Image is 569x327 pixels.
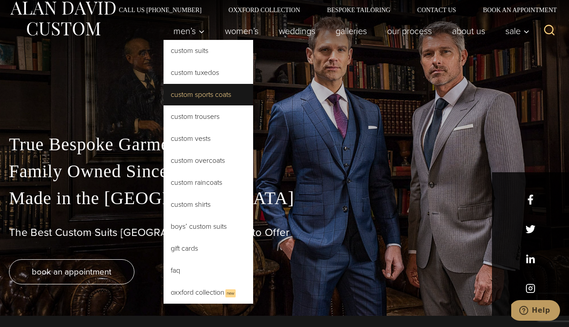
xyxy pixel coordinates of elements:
a: Oxxford CollectionNew [164,282,253,304]
a: Women’s [215,22,269,40]
button: Men’s sub menu toggle [164,22,215,40]
a: book an appointment [9,259,134,284]
a: Call Us [PHONE_NUMBER] [105,7,215,13]
span: book an appointment [32,265,112,278]
a: Custom Suits [164,40,253,61]
a: Custom Tuxedos [164,62,253,83]
button: View Search Form [539,20,560,42]
a: About Us [442,22,496,40]
a: Custom Vests [164,128,253,149]
a: Custom Shirts [164,194,253,215]
iframe: Opens a widget where you can chat to one of our agents [511,300,560,323]
a: Gift Cards [164,238,253,259]
button: Sale sub menu toggle [496,22,535,40]
a: Custom Trousers [164,106,253,127]
a: Galleries [326,22,377,40]
a: Custom Raincoats [164,172,253,193]
p: True Bespoke Garments Family Owned Since [DATE] Made in the [GEOGRAPHIC_DATA] [9,131,560,212]
a: Custom Overcoats [164,150,253,171]
a: Contact Us [404,7,470,13]
a: Oxxford Collection [215,7,314,13]
span: New [225,289,236,297]
h1: The Best Custom Suits [GEOGRAPHIC_DATA] Has to Offer [9,226,560,239]
a: Bespoke Tailoring [314,7,404,13]
a: Book an Appointment [470,7,560,13]
nav: Secondary Navigation [105,7,560,13]
a: Custom Sports Coats [164,84,253,105]
a: weddings [269,22,326,40]
nav: Primary Navigation [164,22,535,40]
a: FAQ [164,260,253,281]
a: Boys’ Custom Suits [164,216,253,237]
a: Our Process [377,22,442,40]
